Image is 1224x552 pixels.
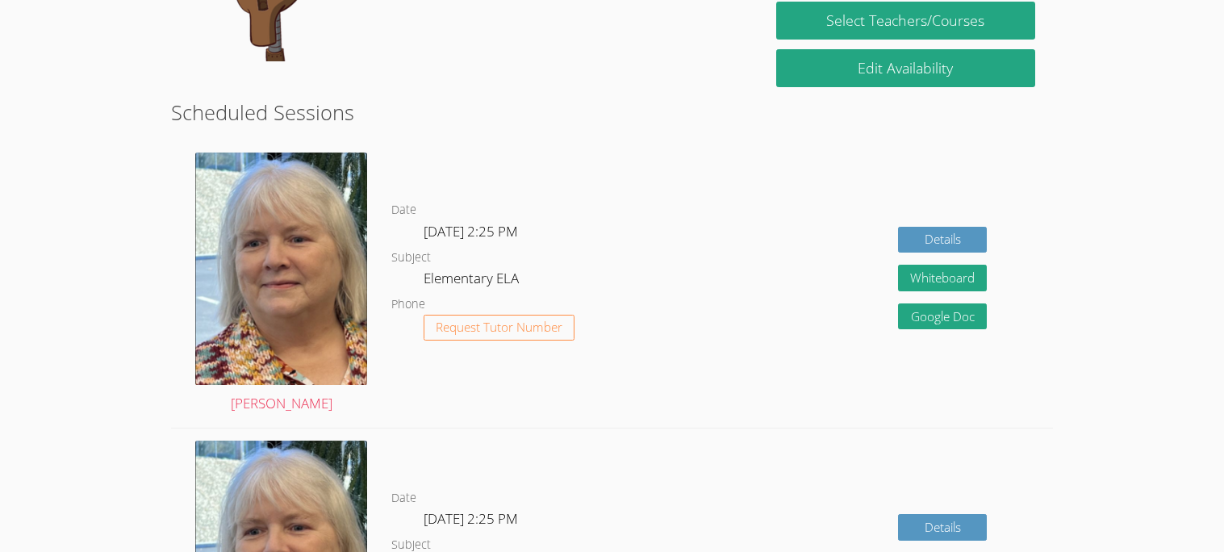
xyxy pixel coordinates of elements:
[898,303,987,330] a: Google Doc
[424,222,518,240] span: [DATE] 2:25 PM
[424,267,522,295] dd: Elementary ELA
[391,248,431,268] dt: Subject
[424,315,574,341] button: Request Tutor Number
[391,295,425,315] dt: Phone
[195,153,367,385] img: Screen%20Shot%202022-10-08%20at%202.27.06%20PM.png
[424,509,518,528] span: [DATE] 2:25 PM
[391,200,416,220] dt: Date
[436,321,562,333] span: Request Tutor Number
[898,227,987,253] a: Details
[898,514,987,541] a: Details
[391,488,416,508] dt: Date
[898,265,987,291] button: Whiteboard
[776,49,1034,87] a: Edit Availability
[776,2,1034,40] a: Select Teachers/Courses
[171,97,1052,128] h2: Scheduled Sessions
[195,153,367,416] a: [PERSON_NAME]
